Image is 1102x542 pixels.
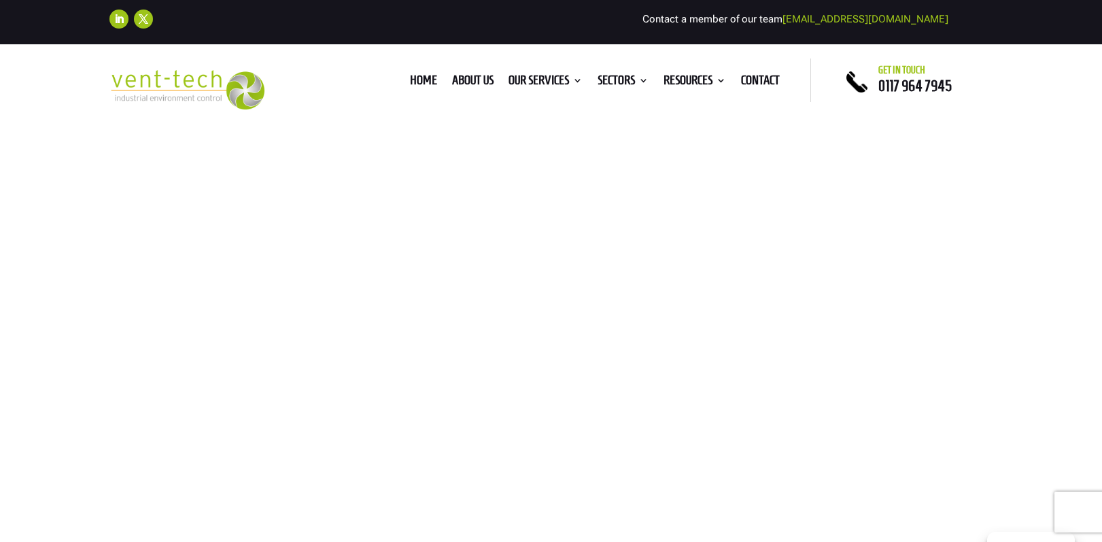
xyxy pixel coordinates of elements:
[509,75,583,90] a: Our Services
[109,70,265,110] img: 2023-09-27T08_35_16.549ZVENT-TECH---Clear-background
[642,13,948,25] span: Contact a member of our team
[878,65,925,75] span: Get in touch
[782,13,948,25] a: [EMAIL_ADDRESS][DOMAIN_NAME]
[741,75,780,90] a: Contact
[878,78,952,94] a: 0117 964 7945
[109,10,128,29] a: Follow on LinkedIn
[452,75,494,90] a: About us
[134,10,153,29] a: Follow on X
[598,75,649,90] a: Sectors
[664,75,726,90] a: Resources
[410,75,437,90] a: Home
